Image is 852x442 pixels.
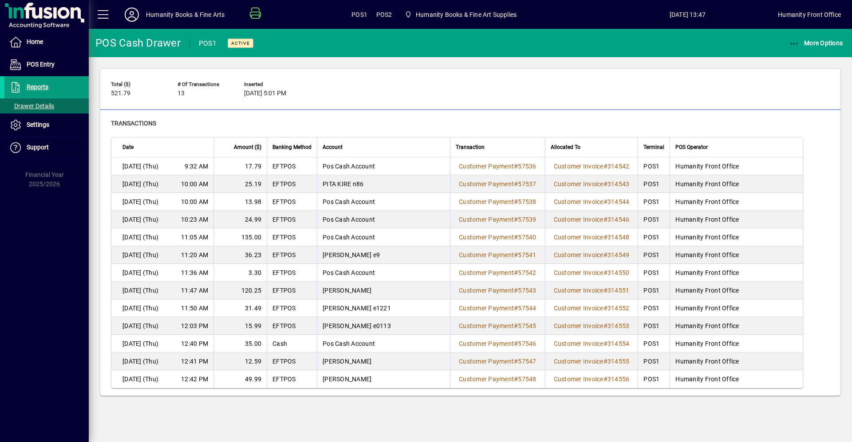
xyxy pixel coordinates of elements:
td: POS1 [638,317,670,335]
span: # of Transactions [177,82,231,87]
td: Humanity Front Office [670,193,803,211]
span: 314542 [607,163,630,170]
span: # [514,216,518,223]
span: Customer Invoice [554,340,603,347]
td: [PERSON_NAME] [317,282,450,299]
td: Humanity Front Office [670,175,803,193]
td: Humanity Front Office [670,370,803,388]
a: Customer Payment#57543 [456,286,540,295]
td: EFTPOS [267,228,317,246]
td: EFTPOS [267,299,317,317]
a: Customer Payment#57548 [456,374,540,384]
span: Customer Payment [459,305,514,312]
a: Customer Payment#57546 [456,339,540,348]
span: 521.79 [111,90,130,97]
td: Humanity Front Office [670,282,803,299]
span: 314555 [607,358,630,365]
td: 35.00 [213,335,267,352]
span: 314549 [607,251,630,258]
span: [DATE] (Thu) [122,268,158,277]
span: 57546 [518,340,536,347]
a: Customer Payment#57541 [456,250,540,260]
a: Customer Payment#57537 [456,179,540,189]
td: Humanity Front Office [670,246,803,264]
td: POS1 [638,246,670,264]
span: # [514,234,518,241]
span: Active [231,40,250,46]
span: Customer Payment [459,251,514,258]
a: Customer Payment#57547 [456,356,540,366]
span: 314548 [607,234,630,241]
span: Customer Payment [459,180,514,188]
td: EFTPOS [267,157,317,175]
span: # [514,340,518,347]
span: 10:00 AM [181,180,208,188]
td: 12.59 [213,352,267,370]
button: More Options [787,35,845,51]
a: Customer Invoice#314554 [551,339,633,348]
td: Humanity Front Office [670,317,803,335]
span: [DATE] (Thu) [122,286,158,295]
td: POS1 [638,299,670,317]
td: 15.99 [213,317,267,335]
span: # [603,216,607,223]
span: Customer Invoice [554,287,603,294]
span: [DATE] (Thu) [122,197,158,206]
a: Customer Invoice#314548 [551,232,633,242]
span: [DATE] (Thu) [122,180,158,188]
span: Date [122,142,134,152]
span: # [514,287,518,294]
a: Customer Invoice#314553 [551,321,633,331]
span: # [603,340,607,347]
a: Customer Invoice#314542 [551,161,633,171]
span: 10:23 AM [181,215,208,224]
span: [DATE] (Thu) [122,233,158,242]
td: EFTPOS [267,193,317,211]
span: 12:03 PM [181,321,208,330]
a: Customer Payment#57542 [456,268,540,278]
span: 9:32 AM [185,162,208,171]
span: Customer Invoice [554,305,603,312]
span: # [603,322,607,329]
span: [DATE] (Thu) [122,321,158,330]
td: Pos Cash Account [317,335,450,352]
span: 57537 [518,180,536,188]
span: 314556 [607,376,630,383]
td: PITA KIRE n86 [317,175,450,193]
span: 314544 [607,198,630,205]
td: Humanity Front Office [670,228,803,246]
span: 314551 [607,287,630,294]
span: POS Entry [27,61,55,68]
span: Customer Payment [459,340,514,347]
span: Drawer Details [9,102,54,110]
span: 12:40 PM [181,339,208,348]
a: Customer Payment#57540 [456,232,540,242]
span: Customer Payment [459,163,514,170]
span: Customer Invoice [554,251,603,258]
span: 314554 [607,340,630,347]
td: 36.23 [213,246,267,264]
a: Home [4,31,89,53]
span: # [514,322,518,329]
span: # [514,358,518,365]
span: Customer Payment [459,234,514,241]
span: 11:50 AM [181,304,208,313]
td: 49.99 [213,370,267,388]
div: Humanity Front Office [778,8,841,22]
a: Settings [4,114,89,136]
td: Humanity Front Office [670,352,803,370]
span: 57538 [518,198,536,205]
td: 120.25 [213,282,267,299]
a: Customer Invoice#314551 [551,286,633,295]
span: Customer Invoice [554,234,603,241]
a: Customer Invoice#314555 [551,356,633,366]
a: Customer Invoice#314552 [551,303,633,313]
span: # [514,180,518,188]
a: Customer Payment#57536 [456,161,540,171]
span: # [603,234,607,241]
td: Humanity Front Office [670,157,803,175]
span: Customer Invoice [554,269,603,276]
td: Pos Cash Account [317,157,450,175]
span: [DATE] (Thu) [122,250,158,259]
td: EFTPOS [267,317,317,335]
